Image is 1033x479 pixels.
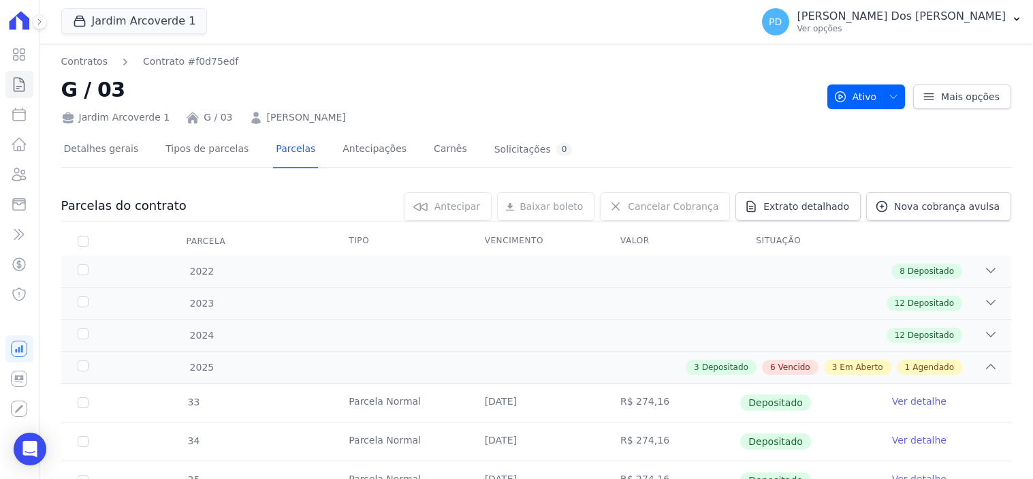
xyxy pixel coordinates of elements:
a: Nova cobrança avulsa [866,192,1011,221]
span: 8 [900,265,905,277]
span: Depositado [908,265,954,277]
p: Ver opções [797,23,1006,34]
a: Detalhes gerais [61,132,142,168]
span: Depositado [740,433,811,450]
td: R$ 274,16 [604,422,740,461]
div: Open Intercom Messenger [14,433,46,465]
td: Parcela Normal [332,384,468,422]
span: 3 [832,361,838,373]
div: 0 [556,143,573,156]
a: Antecipações [340,132,409,168]
button: Jardim Arcoverde 1 [61,8,208,34]
div: Parcela [170,228,242,255]
a: Carnês [431,132,470,168]
a: Ver detalhe [892,395,947,408]
span: 12 [895,329,905,341]
span: Ativo [833,84,877,109]
span: 34 [187,435,200,446]
nav: Breadcrumb [61,55,816,69]
span: 33 [187,397,200,407]
h2: G / 03 [61,74,816,105]
td: Parcela Normal [332,422,468,461]
a: Extrato detalhado [735,192,861,221]
span: Mais opções [941,90,1000,104]
span: Extrato detalhado [763,200,849,213]
th: Valor [604,227,740,256]
a: Contrato #f0d75edf [143,55,238,69]
th: Tipo [332,227,468,256]
td: R$ 274,16 [604,384,740,422]
span: Depositado [740,395,811,411]
a: G / 03 [204,110,232,125]
a: Contratos [61,55,108,69]
a: Mais opções [913,84,1011,109]
button: PD [PERSON_NAME] Dos [PERSON_NAME] Ver opções [751,3,1033,41]
span: 12 [895,297,905,309]
a: Solicitações0 [492,132,575,168]
span: Vencido [778,361,810,373]
span: Agendado [912,361,954,373]
span: Em Aberto [840,361,883,373]
div: Solicitações [494,143,573,156]
nav: Breadcrumb [61,55,239,69]
span: 1 [905,361,910,373]
a: [PERSON_NAME] [267,110,346,125]
a: Tipos de parcelas [163,132,251,168]
input: Só é possível selecionar pagamentos em aberto [78,397,89,408]
td: [DATE] [468,422,604,461]
div: Jardim Arcoverde 1 [61,110,170,125]
th: Vencimento [468,227,604,256]
span: 3 [694,361,699,373]
button: Ativo [827,84,906,109]
span: PD [769,17,782,27]
span: 6 [770,361,776,373]
th: Situação [740,227,875,256]
p: [PERSON_NAME] Dos [PERSON_NAME] [797,10,1006,23]
span: Depositado [702,361,748,373]
a: Ver detalhe [892,433,947,447]
span: Nova cobrança avulsa [894,200,1000,213]
input: Só é possível selecionar pagamentos em aberto [78,436,89,447]
a: Parcelas [273,132,318,168]
span: Depositado [908,297,954,309]
h3: Parcelas do contrato [61,198,187,214]
td: [DATE] [468,384,604,422]
span: Depositado [908,329,954,341]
